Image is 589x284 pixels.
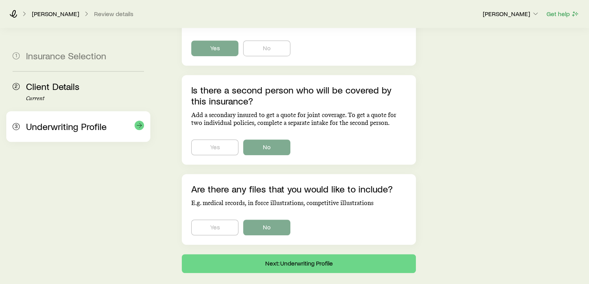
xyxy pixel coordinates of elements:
button: No [243,139,290,155]
span: 2 [13,83,20,90]
button: Review details [94,10,134,18]
span: Underwriting Profile [26,121,107,132]
p: Is there a second person who will be covered by this insurance? [191,84,406,106]
button: Yes [191,40,238,56]
span: Insurance Selection [26,50,106,61]
button: Next: Underwriting Profile [182,254,416,273]
span: 1 [13,52,20,59]
p: Add a secondary insured to get a quote for joint coverage. To get a quote for two individual poli... [191,111,406,127]
button: [PERSON_NAME] [482,9,540,19]
p: Current [26,95,144,102]
button: No [243,220,290,235]
button: Yes [191,220,238,235]
button: Yes [191,139,238,155]
p: [PERSON_NAME] [483,10,539,18]
p: E.g. medical records, in force illustrations, competitive illustrations [191,199,406,207]
a: [PERSON_NAME] [31,10,79,18]
button: Get help [546,9,580,18]
span: Client Details [26,81,79,92]
button: No [243,40,290,56]
p: Are there any files that you would like to include? [191,183,406,194]
span: 3 [13,123,20,130]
